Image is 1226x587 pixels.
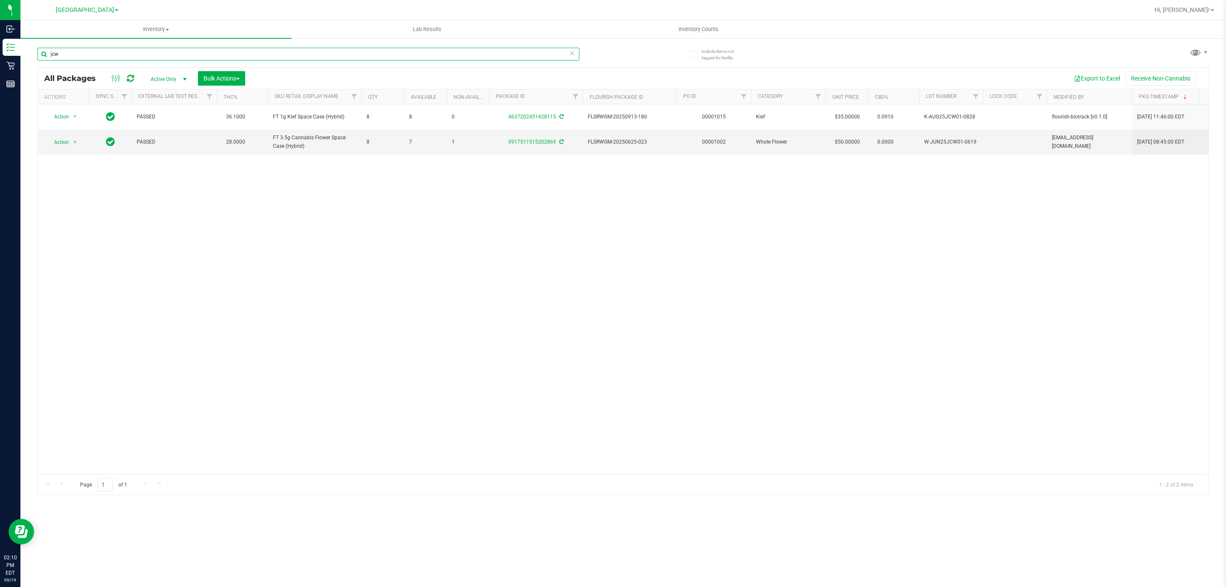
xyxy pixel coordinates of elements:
a: Available [411,94,436,100]
span: [GEOGRAPHIC_DATA] [56,6,114,14]
span: Action [46,136,69,148]
a: External Lab Test Result [138,93,205,99]
span: W-JUN25JCW01-0619 [924,138,978,146]
span: Include items not tagged for facility [702,48,744,61]
span: FT 1g Kief Space Case (Hybrid) [273,113,356,121]
input: 1 [97,478,113,491]
span: PASSED [137,113,212,121]
span: 1 - 2 of 2 items [1152,478,1200,491]
a: Lock Code [990,93,1017,99]
inline-svg: Inventory [6,43,15,52]
a: Filter [737,89,751,104]
span: 8 [367,138,399,146]
input: Search Package ID, Item Name, SKU, Lot or Part Number... [37,48,579,60]
span: 28.0000 [222,136,249,148]
span: Clear [569,48,575,59]
a: Package ID [496,93,525,99]
span: 0.0910 [873,111,898,123]
span: FLSRWGM-20250625-023 [588,138,671,146]
span: Sync from Compliance System [558,139,564,145]
a: Inventory Counts [563,20,834,38]
button: Export to Excel [1068,71,1126,86]
span: flourish-biotrack [v0.1.0] [1052,113,1127,121]
a: Non-Available [453,94,491,100]
span: 1 [452,138,484,146]
a: Lot Number [926,93,957,99]
a: Filter [569,89,583,104]
a: Qty [368,94,378,100]
span: 7 [409,138,441,146]
span: Page of 1 [73,478,134,491]
a: Inventory [20,20,292,38]
a: 4637202451428115 [508,114,556,120]
span: 8 [409,113,441,121]
span: Action [46,111,69,123]
a: 00001015 [702,114,726,120]
inline-svg: Inbound [6,25,15,33]
a: Modified By [1054,94,1084,100]
span: Hi, [PERSON_NAME]! [1154,6,1210,13]
a: CBD% [875,94,888,100]
a: Filter [347,89,361,104]
a: Pkg Timestamp [1139,94,1189,100]
span: Sync from Compliance System [558,114,564,120]
span: K-AUG25JCW01-0828 [924,113,978,121]
a: Filter [117,89,132,104]
span: $35.00000 [831,111,864,123]
span: In Sync [106,136,115,148]
span: $50.00000 [831,136,864,148]
span: All Packages [44,74,104,83]
span: Inventory Counts [667,26,730,33]
a: PO ID [683,93,696,99]
button: Receive Non-Cannabis [1126,71,1196,86]
span: Kief [756,113,820,121]
span: 36.1000 [222,111,249,123]
a: 00001002 [702,139,726,145]
span: Inventory [20,26,292,33]
span: select [70,111,80,123]
span: In Sync [106,111,115,123]
span: Bulk Actions [203,75,240,82]
span: FT 3.5g Cannabis Flower Space Case (Hybrid) [273,134,356,150]
a: Filter [1033,89,1047,104]
a: Lab Results [292,20,563,38]
span: 0 [452,113,484,121]
inline-svg: Retail [6,61,15,70]
a: Filter [811,89,825,104]
span: Whole Flower [756,138,820,146]
span: PASSED [137,138,212,146]
span: [DATE] 11:46:00 EDT [1137,113,1184,121]
a: Filter [969,89,983,104]
a: Flourish Package ID [590,94,643,100]
a: Sku Retail Display Name [275,93,338,99]
iframe: Resource center [9,519,34,544]
a: Sync Status [96,93,129,99]
a: Filter [203,89,217,104]
span: 8 [367,113,399,121]
a: Unit Price [832,94,859,100]
div: Actions [44,94,86,100]
a: Category [758,93,783,99]
span: [EMAIL_ADDRESS][DOMAIN_NAME] [1052,134,1127,150]
span: select [70,136,80,148]
span: 0.0000 [873,136,898,148]
inline-svg: Reports [6,80,15,88]
p: 09/19 [4,577,17,583]
span: Lab Results [401,26,453,33]
span: [DATE] 08:45:00 EDT [1137,138,1184,146]
a: 0917511515202869 [508,139,556,145]
span: FLSRWGM-20250913-180 [588,113,671,121]
a: THC% [223,94,238,100]
button: Bulk Actions [198,71,245,86]
p: 02:10 PM EDT [4,554,17,577]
